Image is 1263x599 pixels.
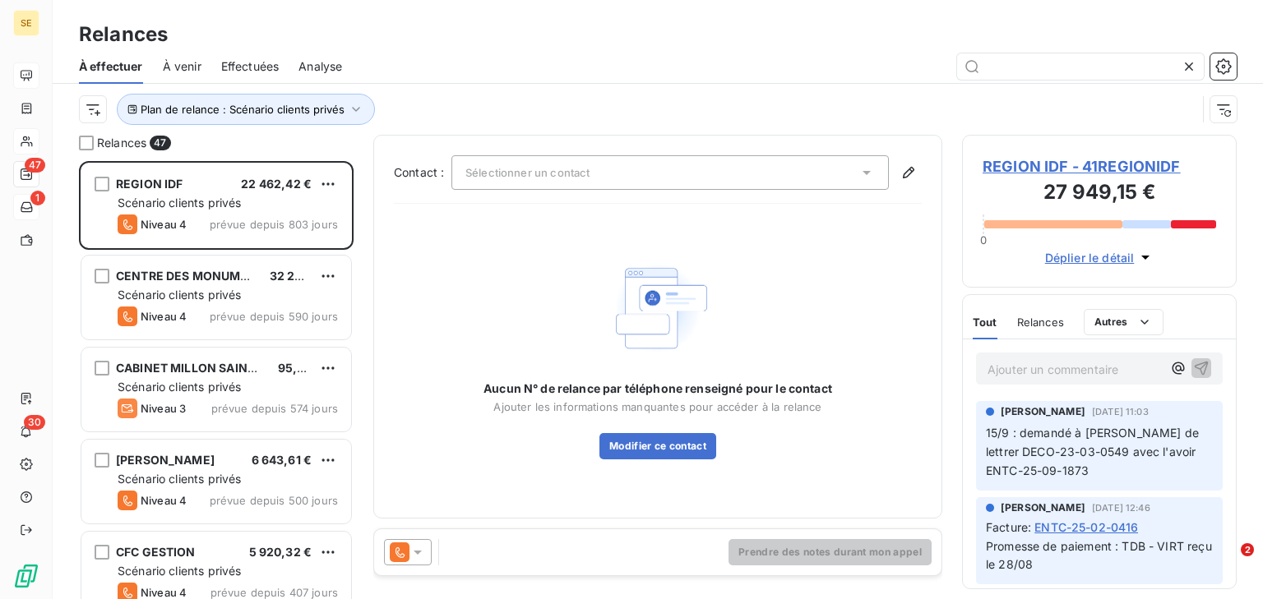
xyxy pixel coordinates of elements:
h3: 27 949,15 € [983,177,1216,210]
span: prévue depuis 574 jours [211,402,338,415]
span: [PERSON_NAME] [1001,500,1085,515]
span: 5 920,32 € [249,545,312,559]
span: Scénario clients privés [118,472,241,486]
span: Scénario clients privés [118,196,241,210]
span: prévue depuis 590 jours [210,310,338,323]
span: [PERSON_NAME] [1001,404,1085,419]
span: À venir [163,58,201,75]
span: REGION IDF [116,177,183,191]
span: Scénario clients privés [118,564,241,578]
img: Empty state [605,256,710,362]
span: Niveau 4 [141,218,187,231]
span: Niveau 4 [141,310,187,323]
span: 95,90 € [278,361,323,375]
span: Scénario clients privés [118,288,241,302]
span: [PERSON_NAME] [116,453,215,467]
span: Scénario clients privés [118,380,241,394]
button: Modifier ce contact [599,433,716,459]
span: ENTC-25-02-0416 [1034,518,1138,536]
span: CABINET MILLON SAINT LAMBERT [116,361,313,375]
span: 0 [980,233,987,247]
iframe: Intercom live chat [1207,543,1247,583]
span: Tout [973,316,997,329]
button: Prendre des notes durant mon appel [729,539,932,565]
img: Logo LeanPay [13,563,39,589]
span: Niveau 4 [141,494,187,507]
span: prévue depuis 407 jours [210,586,338,599]
span: Sélectionner un contact [465,166,590,179]
span: [DATE] 12:46 [1092,503,1150,513]
span: Relances [1017,316,1064,329]
span: Niveau 3 [141,402,186,415]
span: Promesse de paiement : TDB - VIRT reçu le 28/08 [986,539,1215,572]
span: 30 [24,415,45,430]
span: 6 643,61 € [252,453,312,467]
span: Aucun N° de relance par téléphone renseigné pour le contact [483,380,832,397]
span: 47 [150,136,170,150]
h3: Relances [79,20,168,49]
span: Relances [97,135,146,151]
span: 22 462,42 € [241,177,312,191]
span: Déplier le détail [1045,249,1135,266]
button: Autres [1084,309,1164,335]
span: prévue depuis 803 jours [210,218,338,231]
span: 47 [25,158,45,173]
button: Déplier le détail [1040,248,1159,267]
div: grid [79,161,354,599]
span: 32 252,77 € [270,269,339,283]
span: Ajouter les informations manquantes pour accéder à la relance [493,400,821,413]
span: 1 [30,191,45,205]
span: prévue depuis 500 jours [210,494,338,507]
input: Rechercher [957,53,1204,80]
button: Plan de relance : Scénario clients privés [117,94,375,125]
span: Plan de relance : Scénario clients privés [141,103,345,116]
span: 2 [1241,543,1254,556]
span: Facture : [986,518,1031,536]
span: Effectuées [221,58,280,75]
span: À effectuer [79,58,143,75]
span: 15/9 : demandé à [PERSON_NAME] de lettrer DECO-23-03-0549 avec l'avoir ENTC-25-09-1873 [986,426,1202,477]
span: CFC GESTION [116,545,196,559]
div: SE [13,10,39,36]
label: Contact : [394,164,451,181]
span: Niveau 4 [141,586,187,599]
span: REGION IDF - 41REGIONIDF [983,155,1216,177]
span: CENTRE DES MONUMENTS NATIONAUX [116,269,346,283]
span: Analyse [298,58,342,75]
span: [DATE] 11:03 [1092,407,1149,417]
